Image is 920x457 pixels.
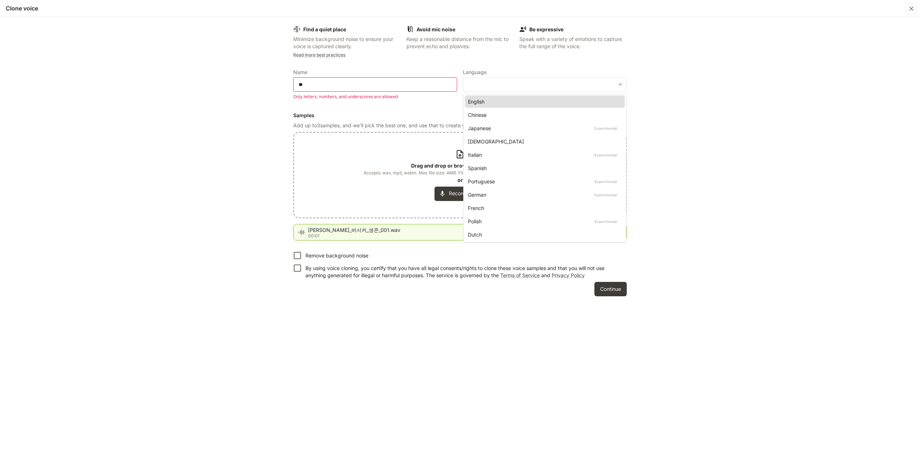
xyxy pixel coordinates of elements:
[593,218,619,225] p: Experimental
[468,124,619,132] div: Japanese
[468,151,619,159] div: Italian
[468,98,619,105] div: English
[593,152,619,158] p: Experimental
[593,125,619,132] p: Experimental
[468,111,619,119] div: Chinese
[468,204,619,212] div: French
[468,191,619,198] div: German
[468,164,619,172] div: Spanish
[593,192,619,198] p: Experimental
[468,231,619,238] div: Dutch
[468,178,619,185] div: Portuguese
[468,138,619,145] div: [DEMOGRAPHIC_DATA]
[468,218,619,225] div: Polish
[593,178,619,185] p: Experimental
